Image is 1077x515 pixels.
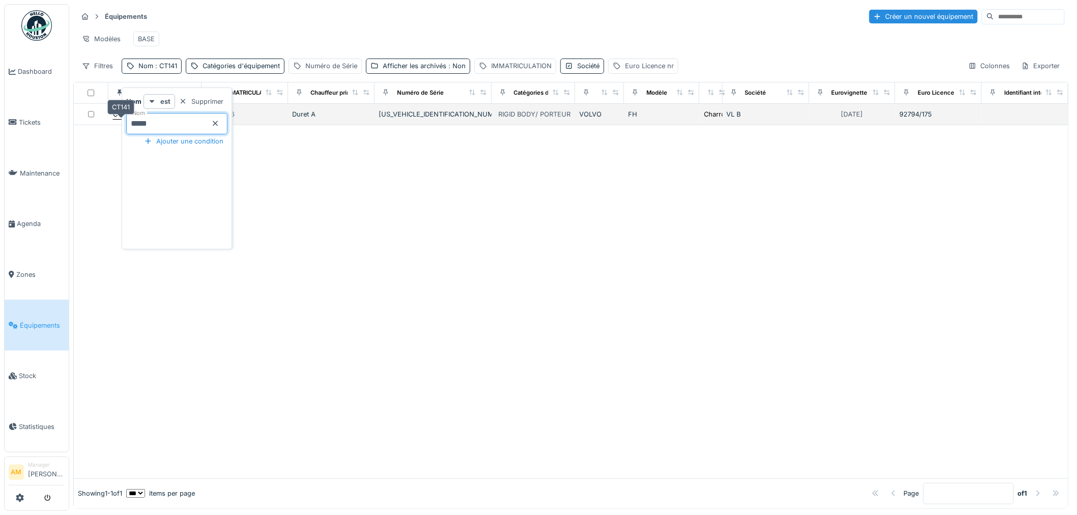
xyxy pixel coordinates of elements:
[18,67,65,76] span: Dashboard
[499,109,605,119] div: RIGID BODY/ PORTEUR / CAMION
[203,61,280,71] div: Catégories d'équipement
[9,465,24,480] li: AM
[832,89,906,97] div: Eurovignette valide jusque
[206,109,284,119] div: 2EKP096
[78,489,122,498] div: Showing 1 - 1 of 1
[446,62,466,70] span: : Non
[28,461,65,469] div: Manager
[21,10,52,41] img: Badge_color-CXgf-gQk.svg
[77,59,118,73] div: Filtres
[138,34,155,44] div: BASE
[841,109,863,119] div: [DATE]
[628,109,695,119] div: FH
[964,59,1015,73] div: Colonnes
[646,89,667,97] div: Modèle
[904,489,919,498] div: Page
[140,134,228,148] div: Ajouter une condition
[28,461,65,483] li: [PERSON_NAME]
[175,95,228,108] div: Supprimer
[126,97,141,106] strong: Nom
[160,97,171,106] strong: est
[16,270,65,279] span: Zones
[918,89,961,97] div: Euro Licence nr
[20,321,65,330] span: Équipements
[1017,59,1065,73] div: Exporter
[491,61,552,71] div: IMMATRICULATION
[101,12,151,21] strong: Équipements
[579,109,620,119] div: VOLVO
[19,422,65,432] span: Statistiques
[310,89,363,97] div: Chauffeur principal
[397,89,444,97] div: Numéro de Série
[383,61,466,71] div: Afficher les archivés
[899,109,978,119] div: 92794/175
[77,32,125,46] div: Modèles
[625,61,674,71] div: Euro Licence nr
[869,10,978,23] div: Créer un nouvel équipement
[1018,489,1028,498] strong: of 1
[17,219,65,228] span: Agenda
[704,109,727,119] div: Charroi
[107,100,134,115] div: CT141
[514,89,585,97] div: Catégories d'équipement
[577,61,600,71] div: Société
[126,489,195,498] div: items per page
[224,89,277,97] div: IMMATRICULATION
[745,89,767,97] div: Société
[138,61,177,71] div: Nom
[20,168,65,178] span: Maintenance
[727,109,805,119] div: VL B
[19,118,65,127] span: Tickets
[19,371,65,381] span: Stock
[379,109,488,119] div: [US_VEHICLE_IDENTIFICATION_NUMBER]
[1004,89,1054,97] div: Identifiant interne
[292,109,371,119] div: Duret A
[305,61,357,71] div: Numéro de Série
[130,109,147,118] label: Nom
[153,62,177,70] span: : CT141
